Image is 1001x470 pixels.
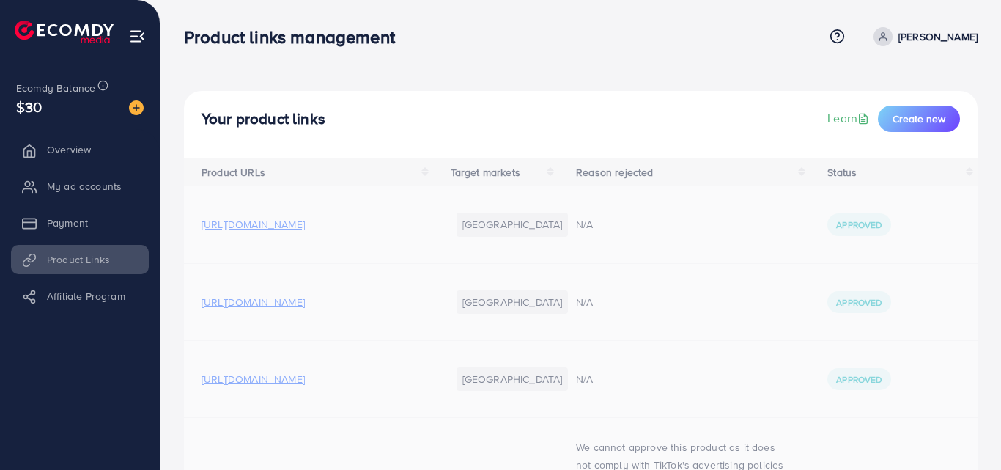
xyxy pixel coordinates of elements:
h4: Your product links [202,110,325,128]
a: [PERSON_NAME] [868,27,978,46]
img: logo [15,21,114,43]
span: Ecomdy Balance [16,81,95,95]
p: [PERSON_NAME] [898,28,978,45]
span: Create new [893,111,945,126]
h3: Product links management [184,26,407,48]
button: Create new [878,106,960,132]
a: Learn [827,110,872,127]
img: menu [129,28,146,45]
img: image [129,100,144,115]
span: $30 [16,96,42,117]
